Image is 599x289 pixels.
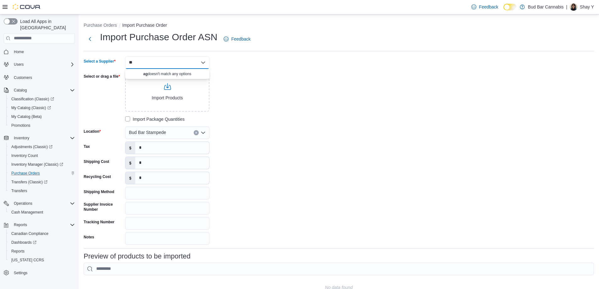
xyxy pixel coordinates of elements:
span: Operations [11,200,75,207]
input: This is a search bar. As you type, the results lower in the page will automatically filter. [84,263,594,275]
a: Adjustments (Classic) [6,142,77,151]
label: Import Package Quantities [125,115,185,123]
a: Dashboards [9,239,39,246]
span: Cash Management [11,210,43,215]
input: Use aria labels when no actual label is in use [125,71,209,112]
button: Inventory [1,134,77,142]
span: Purchase Orders [11,171,40,176]
a: Home [11,48,26,56]
span: Canadian Compliance [11,231,48,236]
span: Washington CCRS [9,256,75,264]
button: Users [1,60,77,69]
button: Reports [1,220,77,229]
p: doesn't match any options [128,71,207,76]
span: Transfers (Classic) [11,180,47,185]
button: [US_STATE] CCRS [6,256,77,264]
a: Feedback [469,1,501,13]
button: Import Purchase Order [122,23,167,28]
label: Recycling Cost [84,174,111,179]
span: My Catalog (Beta) [9,113,75,120]
span: Settings [14,270,27,275]
input: Dark Mode [503,4,517,10]
span: Inventory [14,136,29,141]
label: $ [125,172,135,184]
label: $ [125,157,135,169]
a: Settings [11,269,30,277]
h3: Preview of products to be imported [84,253,191,260]
span: Cash Management [9,208,75,216]
strong: ag [143,72,148,76]
span: My Catalog (Classic) [11,105,51,110]
p: | [566,3,567,11]
span: Feedback [479,4,498,10]
a: Transfers (Classic) [9,178,50,186]
span: Transfers (Classic) [9,178,75,186]
span: Promotions [11,123,31,128]
span: Users [11,61,75,68]
span: Bud Bar Stampede [129,129,166,136]
span: Reports [11,221,75,229]
span: Customers [11,73,75,81]
button: Operations [11,200,35,207]
button: Operations [1,199,77,208]
a: My Catalog (Classic) [9,104,53,112]
span: Transfers [9,187,75,195]
nav: An example of EuiBreadcrumbs [84,22,594,30]
button: Promotions [6,121,77,130]
a: Customers [11,74,35,81]
button: Customers [1,73,77,82]
span: My Catalog (Classic) [9,104,75,112]
button: Next [84,33,96,45]
a: Cash Management [9,208,46,216]
span: Reports [9,247,75,255]
label: Select a Supplier [84,59,115,64]
p: Bud Bar Cannabis [528,3,564,11]
span: Dashboards [11,240,36,245]
span: Canadian Compliance [9,230,75,237]
button: Close list of options [201,60,206,65]
a: Transfers (Classic) [6,178,77,186]
a: Classification (Classic) [9,95,57,103]
span: Inventory Manager (Classic) [11,162,63,167]
span: Promotions [9,122,75,129]
a: Transfers [9,187,30,195]
button: Reports [11,221,30,229]
span: Reports [14,222,27,227]
span: Reports [11,249,25,254]
span: Operations [14,201,32,206]
span: Inventory Count [11,153,38,158]
a: Inventory Count [9,152,41,159]
a: My Catalog (Classic) [6,103,77,112]
button: Catalog [1,86,77,95]
span: Customers [14,75,32,80]
a: Canadian Compliance [9,230,51,237]
span: Transfers [11,188,27,193]
label: Shipping Cost [84,159,109,164]
button: Purchase Orders [84,23,117,28]
div: Shay Y [570,3,577,11]
button: Canadian Compliance [6,229,77,238]
a: Purchase Orders [9,170,42,177]
a: Inventory Manager (Classic) [6,160,77,169]
button: Home [1,47,77,56]
span: Classification (Classic) [9,95,75,103]
button: Users [11,61,26,68]
p: Shay Y [580,3,594,11]
a: Promotions [9,122,33,129]
a: Dashboards [6,238,77,247]
button: My Catalog (Beta) [6,112,77,121]
img: Cova [13,4,41,10]
span: Adjustments (Classic) [11,144,53,149]
label: $ [125,142,135,154]
span: Feedback [231,36,250,42]
label: Select or drag a file [84,74,120,79]
span: Load All Apps in [GEOGRAPHIC_DATA] [18,18,75,31]
a: Classification (Classic) [6,95,77,103]
label: Shipping Method [84,189,114,194]
span: Classification (Classic) [11,97,54,102]
span: Dashboards [9,239,75,246]
span: Catalog [11,86,75,94]
span: Inventory [11,134,75,142]
span: Inventory Manager (Classic) [9,161,75,168]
